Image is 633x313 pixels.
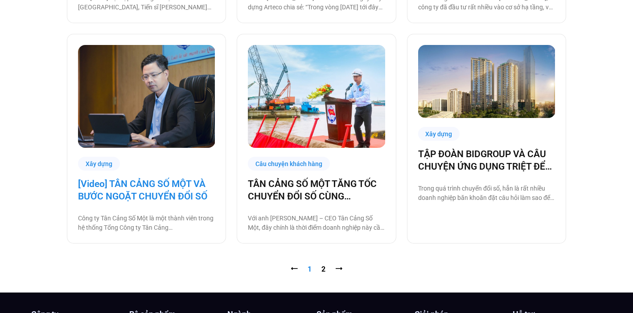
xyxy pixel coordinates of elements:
[418,184,555,203] p: Trong quá trình chuyển đổi số, hẳn là rất nhiều doanh nghiệp băn khoăn đặt câu hỏi làm sao để tri...
[248,214,385,232] p: Với anh [PERSON_NAME] – CEO Tân Cảng Số Một, đây chính là thời điểm doanh nghiệp này cần tăng tốc...
[308,265,312,273] span: 1
[418,148,555,173] a: TẬP ĐOÀN BIDGROUP VÀ CÂU CHUYỆN ỨNG DỤNG TRIỆT ĐỂ CÔNG NGHỆ BASE TRONG VẬN HÀNH & QUẢN TRỊ
[248,157,330,171] div: Câu chuyện khách hàng
[321,265,325,273] a: 2
[418,127,460,141] div: Xây dựng
[78,214,215,232] p: Công ty Tân Cảng Số Một là một thành viên trong hệ thống Tổng Công ty Tân Cảng [GEOGRAPHIC_DATA] ...
[335,265,342,273] a: ⭢
[78,157,120,171] div: Xây dựng
[78,178,215,203] a: [Video] TÂN CẢNG SỐ MỘT VÀ BƯỚC NGOẶT CHUYỂN ĐỔI SỐ
[67,264,566,275] nav: Pagination
[291,265,298,273] span: ⭠
[248,178,385,203] a: TÂN CẢNG SỐ MỘT TĂNG TỐC CHUYỂN ĐỔI SỐ CÙNG [DOMAIN_NAME]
